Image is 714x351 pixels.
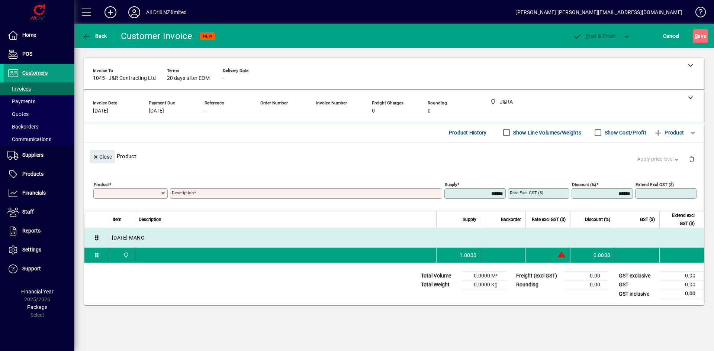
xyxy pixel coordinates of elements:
[21,289,54,295] span: Financial Year
[7,86,31,92] span: Invoices
[4,133,74,146] a: Communications
[4,165,74,183] a: Products
[4,120,74,133] a: Backorders
[515,6,682,18] div: [PERSON_NAME] [PERSON_NAME][EMAIL_ADDRESS][DOMAIN_NAME]
[462,272,506,280] td: 0.0000 M³
[7,111,29,117] span: Quotes
[7,136,51,142] span: Communications
[4,203,74,221] a: Staff
[22,209,34,215] span: Staff
[501,215,521,224] span: Backorder
[449,127,487,139] span: Product History
[316,108,318,114] span: -
[660,289,704,299] td: 0.00
[22,247,41,253] span: Settings
[22,51,32,57] span: POS
[149,108,164,114] span: [DATE]
[637,155,680,163] span: Apply price level
[603,129,646,136] label: Show Cost/Profit
[4,184,74,202] a: Financials
[82,33,107,39] span: Back
[4,82,74,95] a: Invoices
[636,182,674,187] mat-label: Extend excl GST ($)
[80,29,109,43] button: Back
[113,215,122,224] span: Item
[260,108,262,114] span: -
[693,29,708,43] button: Save
[683,156,701,162] app-page-header-button: Delete
[122,6,146,19] button: Profile
[4,26,74,45] a: Home
[4,45,74,64] a: POS
[146,6,187,18] div: All Drill NZ limited
[663,30,679,42] span: Cancel
[586,33,589,39] span: P
[22,171,44,177] span: Products
[463,215,476,224] span: Supply
[512,129,581,136] label: Show Line Volumes/Weights
[512,272,565,280] td: Freight (excl GST)
[22,266,41,272] span: Support
[634,153,683,166] button: Apply price level
[510,190,543,195] mat-label: Rate excl GST ($)
[695,30,706,42] span: ave
[428,108,431,114] span: 0
[99,6,122,19] button: Add
[22,32,36,38] span: Home
[108,228,704,247] div: [DATE] MANO
[683,150,701,168] button: Delete
[121,251,130,259] span: J&RA
[445,182,457,187] mat-label: Supply
[172,190,194,195] mat-label: Description
[615,289,660,299] td: GST inclusive
[570,248,615,263] td: 0.0000
[74,29,115,43] app-page-header-button: Back
[565,272,609,280] td: 0.00
[93,108,108,114] span: [DATE]
[565,280,609,289] td: 0.00
[22,190,46,196] span: Financials
[203,34,212,39] span: NEW
[640,215,655,224] span: GST ($)
[532,215,566,224] span: Rate excl GST ($)
[695,33,698,39] span: S
[460,251,477,259] span: 1.0000
[585,215,610,224] span: Discount (%)
[90,150,115,163] button: Close
[94,182,109,187] mat-label: Product
[512,280,565,289] td: Rounding
[4,241,74,259] a: Settings
[27,304,47,310] span: Package
[7,98,35,104] span: Payments
[4,146,74,165] a: Suppliers
[139,215,161,224] span: Description
[660,280,704,289] td: 0.00
[22,228,41,234] span: Reports
[88,153,117,160] app-page-header-button: Close
[7,124,38,130] span: Backorders
[22,70,48,76] span: Customers
[615,280,660,289] td: GST
[93,75,156,81] span: 1045 - J&R Contracting Ltd
[446,126,490,139] button: Product History
[4,260,74,278] a: Support
[661,29,681,43] button: Cancel
[22,152,44,158] span: Suppliers
[93,151,112,163] span: Close
[121,30,193,42] div: Customer Invoice
[572,182,596,187] mat-label: Discount (%)
[569,29,620,43] button: Post & Email
[4,108,74,120] a: Quotes
[167,75,210,81] span: 20 days after EOM
[4,95,74,108] a: Payments
[615,272,660,280] td: GST exclusive
[660,272,704,280] td: 0.00
[4,222,74,240] a: Reports
[84,143,704,170] div: Product
[690,1,705,26] a: Knowledge Base
[205,108,206,114] span: -
[417,272,462,280] td: Total Volume
[223,75,224,81] span: -
[573,33,616,39] span: ost & Email
[664,211,695,228] span: Extend excl GST ($)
